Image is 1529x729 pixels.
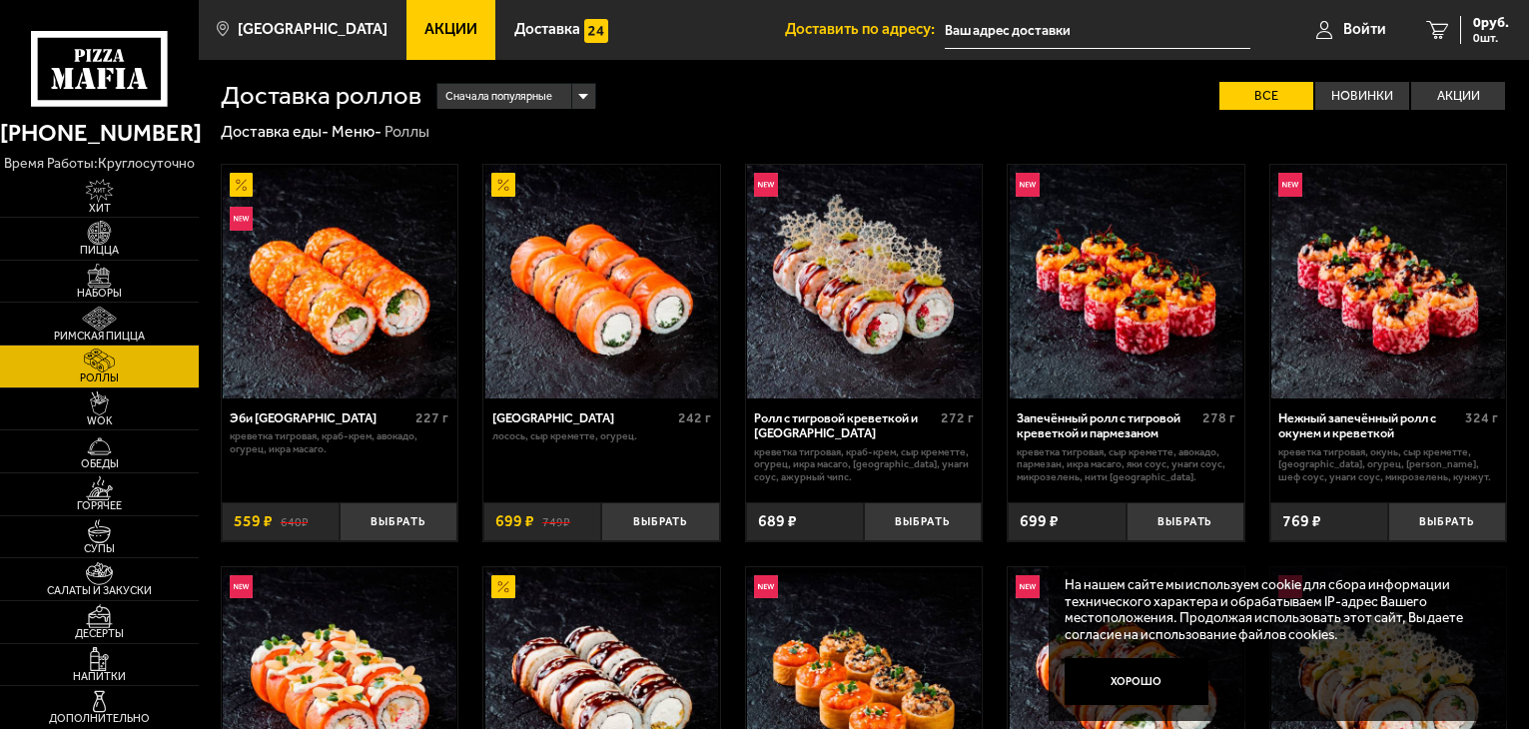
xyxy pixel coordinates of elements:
a: НовинкаНежный запечённый ролл с окунем и креветкой [1270,165,1507,398]
label: Все [1219,82,1313,111]
span: 0 руб. [1473,16,1509,30]
a: НовинкаЗапечённый ролл с тигровой креветкой и пармезаном [1008,165,1244,398]
span: 699 ₽ [1020,513,1059,529]
button: Выбрать [601,502,719,541]
input: Ваш адрес доставки [945,12,1250,49]
div: Ролл с тигровой креветкой и [GEOGRAPHIC_DATA] [754,410,935,441]
div: Запечённый ролл с тигровой креветкой и пармезаном [1017,410,1197,441]
a: АкционныйФиладельфия [483,165,720,398]
img: 15daf4d41897b9f0e9f617042186c801.svg [584,19,608,43]
p: На нашем сайте мы используем cookie для сбора информации технического характера и обрабатываем IP... [1065,576,1479,642]
p: лосось, Сыр креметте, огурец. [492,430,711,443]
img: Новинка [230,207,254,231]
h1: Доставка роллов [221,83,421,109]
img: Новинка [1278,173,1302,197]
span: 242 г [678,409,711,426]
div: Роллы [384,122,429,143]
img: Акционный [491,173,515,197]
img: Акционный [491,575,515,599]
div: [GEOGRAPHIC_DATA] [492,410,673,425]
div: Нежный запечённый ролл с окунем и креветкой [1278,410,1459,441]
span: Акции [424,22,477,37]
a: АкционныйНовинкаЭби Калифорния [222,165,458,398]
span: Сначала популярные [445,82,552,112]
img: Филадельфия [485,165,719,398]
span: 769 ₽ [1282,513,1321,529]
img: Новинка [1016,173,1040,197]
p: креветка тигровая, Сыр креметте, авокадо, пармезан, икра масаго, яки соус, унаги соус, микрозелен... [1017,446,1235,484]
span: 272 г [941,409,974,426]
span: Доставка [514,22,580,37]
button: Выбрать [864,502,982,541]
img: Нежный запечённый ролл с окунем и креветкой [1271,165,1505,398]
img: Новинка [230,575,254,599]
span: 559 ₽ [234,513,273,529]
span: [GEOGRAPHIC_DATA] [238,22,387,37]
span: 689 ₽ [758,513,797,529]
img: Ролл с тигровой креветкой и Гуакамоле [747,165,981,398]
img: Новинка [1016,575,1040,599]
img: Акционный [230,173,254,197]
span: Войти [1343,22,1386,37]
p: креветка тигровая, окунь, Сыр креметте, [GEOGRAPHIC_DATA], огурец, [PERSON_NAME], шеф соус, унаги... [1278,446,1497,484]
span: 699 ₽ [495,513,534,529]
span: 324 г [1465,409,1498,426]
a: НовинкаРолл с тигровой креветкой и Гуакамоле [746,165,983,398]
p: креветка тигровая, краб-крем, Сыр креметте, огурец, икра масаго, [GEOGRAPHIC_DATA], унаги соус, а... [754,446,973,484]
img: Эби Калифорния [223,165,456,398]
button: Выбрать [1127,502,1244,541]
img: Запечённый ролл с тигровой креветкой и пармезаном [1010,165,1243,398]
span: 278 г [1202,409,1235,426]
img: Новинка [754,575,778,599]
span: Доставить по адресу: [785,22,945,37]
label: Акции [1411,82,1505,111]
label: Новинки [1315,82,1409,111]
span: 227 г [415,409,448,426]
s: 749 ₽ [542,513,570,529]
img: Новинка [754,173,778,197]
div: Эби [GEOGRAPHIC_DATA] [230,410,410,425]
a: Доставка еды- [221,122,329,141]
button: Хорошо [1065,658,1208,706]
p: креветка тигровая, краб-крем, авокадо, огурец, икра масаго. [230,430,448,456]
span: 0 шт. [1473,32,1509,44]
s: 640 ₽ [281,513,309,529]
button: Выбрать [1388,502,1506,541]
a: Меню- [332,122,382,141]
button: Выбрать [340,502,457,541]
